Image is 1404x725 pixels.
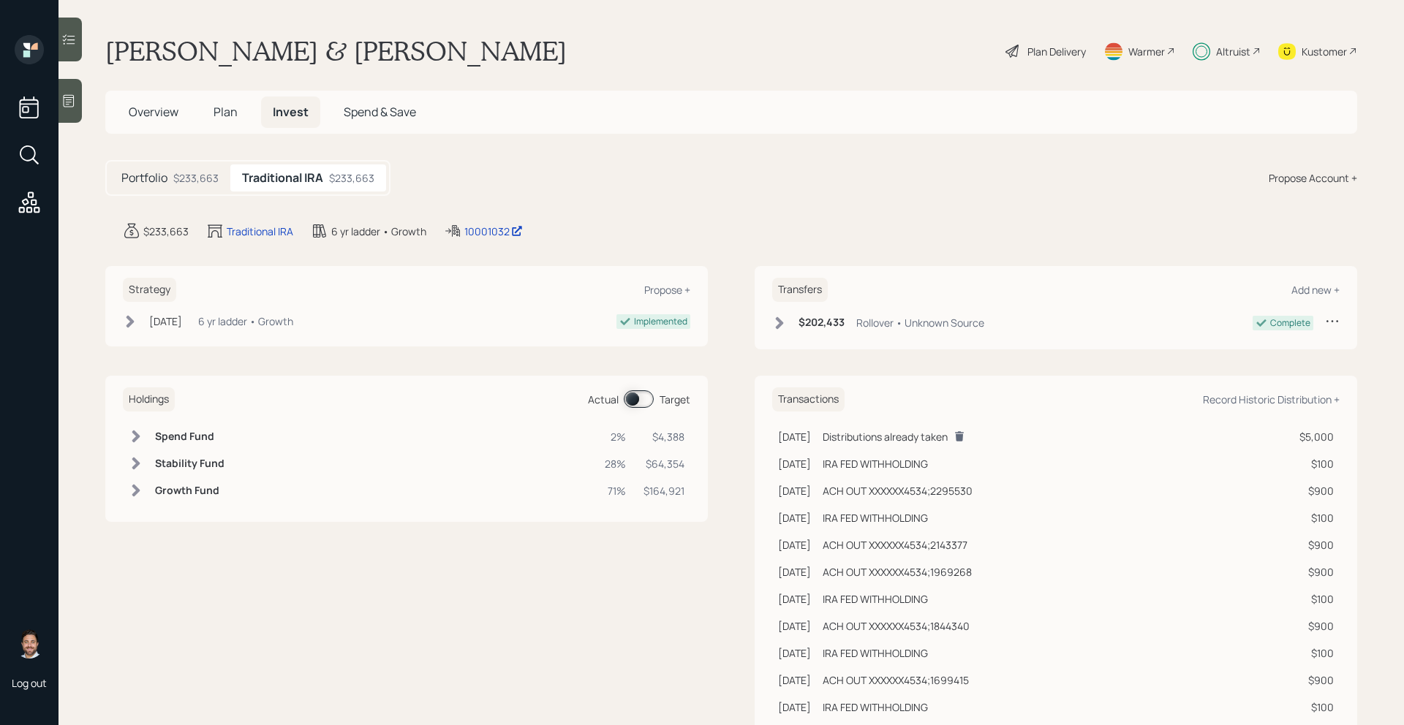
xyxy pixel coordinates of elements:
[198,314,293,329] div: 6 yr ladder • Growth
[143,224,189,239] div: $233,663
[778,429,811,444] div: [DATE]
[823,618,970,634] div: ACH OUT XXXXXX4534;1844340
[155,458,224,470] h6: Stability Fund
[1296,645,1334,661] div: $100
[856,315,984,330] div: Rollover • Unknown Source
[273,104,309,120] span: Invest
[823,483,973,498] div: ACH OUT XXXXXX4534;2295530
[121,171,167,185] h5: Portfolio
[605,456,626,471] div: 28%
[12,676,47,690] div: Log out
[1296,537,1334,553] div: $900
[242,171,323,185] h5: Traditional IRA
[1296,456,1334,471] div: $100
[1269,170,1357,186] div: Propose Account +
[1296,591,1334,607] div: $100
[1270,316,1310,330] div: Complete
[778,672,811,688] div: [DATE]
[823,564,972,580] div: ACH OUT XXXXXX4534;1969268
[149,314,182,329] div: [DATE]
[1302,44,1347,59] div: Kustomer
[772,387,845,411] h6: Transactions
[227,224,293,239] div: Traditional IRA
[778,537,811,553] div: [DATE]
[778,699,811,715] div: [DATE]
[778,618,811,634] div: [DATE]
[15,629,44,658] img: michael-russo-headshot.png
[778,645,811,661] div: [DATE]
[155,485,224,497] h6: Growth Fund
[605,429,626,444] div: 2%
[643,483,684,498] div: $164,921
[823,591,928,607] div: IRA FED WITHHOLDING
[778,510,811,525] div: [DATE]
[331,224,426,239] div: 6 yr ladder • Growth
[778,456,811,471] div: [DATE]
[660,392,690,407] div: Target
[823,672,969,688] div: ACH OUT XXXXXX4534;1699415
[778,564,811,580] div: [DATE]
[1027,44,1086,59] div: Plan Delivery
[214,104,238,120] span: Plan
[823,429,948,444] div: Distributions already taken
[105,35,567,67] h1: [PERSON_NAME] & [PERSON_NAME]
[605,483,626,498] div: 71%
[823,456,928,471] div: IRA FED WITHHOLDING
[344,104,416,120] span: Spend & Save
[123,387,175,411] h6: Holdings
[778,591,811,607] div: [DATE]
[823,510,928,525] div: IRA FED WITHHOLDING
[1296,618,1334,634] div: $900
[1296,429,1334,444] div: $5,000
[772,278,828,302] h6: Transfers
[1296,510,1334,525] div: $100
[1296,483,1334,498] div: $900
[464,224,523,239] div: 10001032
[129,104,178,120] span: Overview
[1296,564,1334,580] div: $900
[1128,44,1165,59] div: Warmer
[1203,392,1340,406] div: Record Historic Distribution +
[634,315,687,328] div: Implemented
[123,278,176,302] h6: Strategy
[799,316,845,329] h6: $202,433
[644,283,690,297] div: Propose +
[329,170,374,186] div: $233,663
[823,645,928,661] div: IRA FED WITHHOLDING
[778,483,811,498] div: [DATE]
[823,699,928,715] div: IRA FED WITHHOLDING
[643,429,684,444] div: $4,388
[1291,283,1340,297] div: Add new +
[155,430,224,443] h6: Spend Fund
[1296,699,1334,715] div: $100
[588,392,619,407] div: Actual
[1216,44,1250,59] div: Altruist
[823,537,967,553] div: ACH OUT XXXXXX4534;2143377
[643,456,684,471] div: $64,354
[1296,672,1334,688] div: $900
[173,170,219,186] div: $233,663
